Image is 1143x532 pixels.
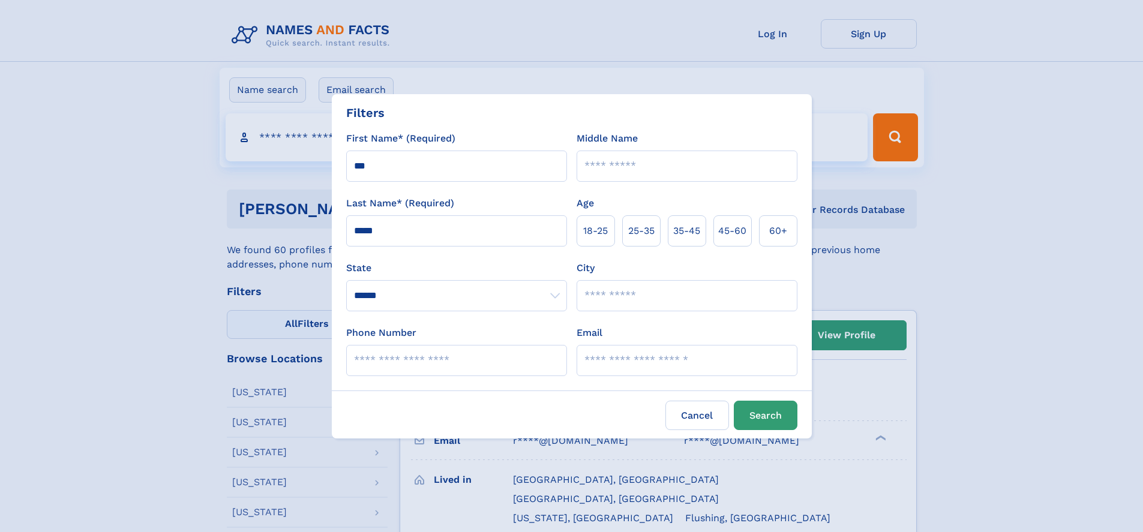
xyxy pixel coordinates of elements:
span: 60+ [769,224,787,238]
label: City [577,261,595,275]
label: Email [577,326,602,340]
button: Search [734,401,797,430]
label: First Name* (Required) [346,131,455,146]
label: Phone Number [346,326,416,340]
span: 25‑35 [628,224,655,238]
span: 45‑60 [718,224,746,238]
span: 35‑45 [673,224,700,238]
label: Middle Name [577,131,638,146]
label: State [346,261,567,275]
label: Age [577,196,594,211]
label: Cancel [665,401,729,430]
div: Filters [346,104,385,122]
span: 18‑25 [583,224,608,238]
label: Last Name* (Required) [346,196,454,211]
